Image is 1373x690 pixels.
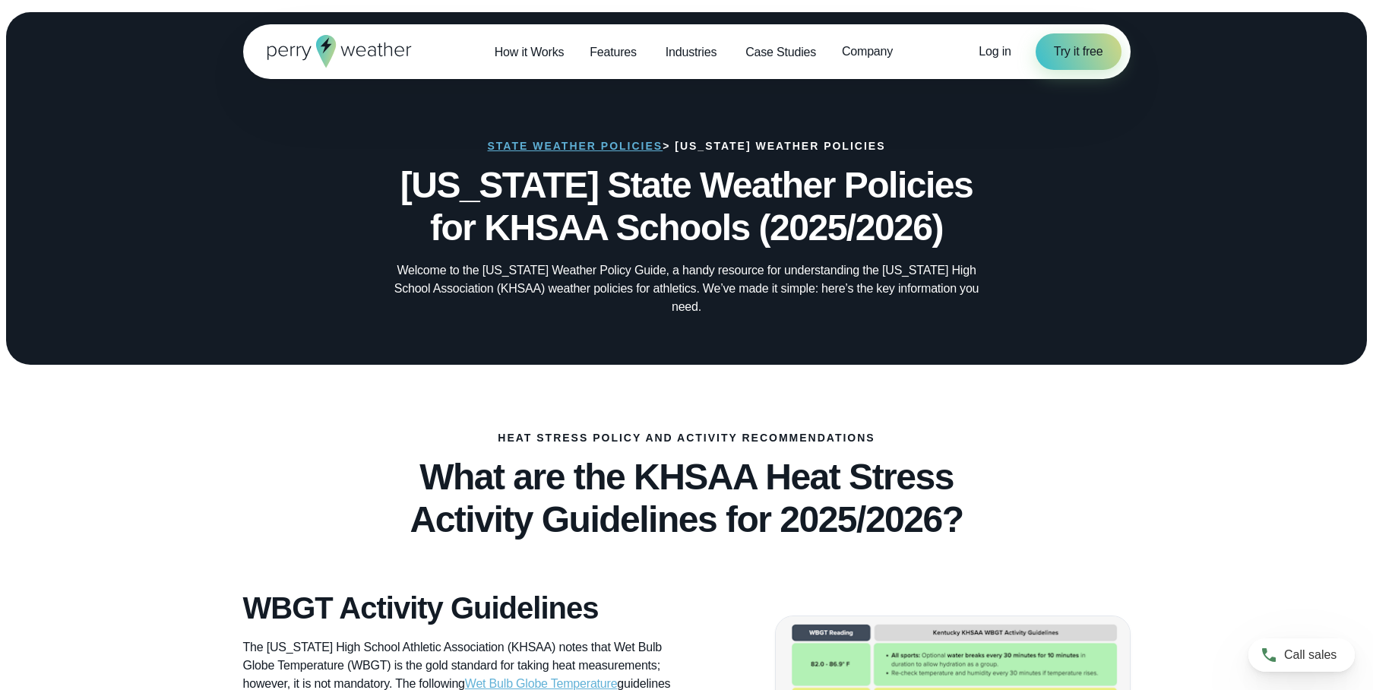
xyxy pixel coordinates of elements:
a: How it Works [482,36,577,68]
span: Call sales [1284,646,1337,664]
span: How it Works [495,43,565,62]
a: Call sales [1248,638,1355,672]
a: Case Studies [732,36,829,68]
h1: [US_STATE] State Weather Policies for KHSAA Schools (2025/2026) [319,164,1055,249]
h3: WBGT Activity Guidelines [243,590,675,626]
span: Case Studies [745,43,816,62]
span: Log in [979,45,1011,58]
a: State Weather Policies [488,140,663,152]
span: Industries [666,43,717,62]
span: Try it free [1054,43,1103,61]
a: Wet Bulb Globe Temperature [465,677,618,690]
span: Features [590,43,637,62]
h3: > [US_STATE] Weather Policies [488,140,886,152]
span: Company [842,43,893,61]
a: Try it free [1036,33,1121,70]
p: Heat Stress Policy and Activity Recommendations [498,432,875,444]
a: Log in [979,43,1011,61]
h2: What are the KHSAA Heat Stress Activity Guidelines for 2025/2026? [243,456,1131,541]
p: Welcome to the [US_STATE] Weather Policy Guide, a handy resource for understanding the [US_STATE]... [383,261,991,316]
